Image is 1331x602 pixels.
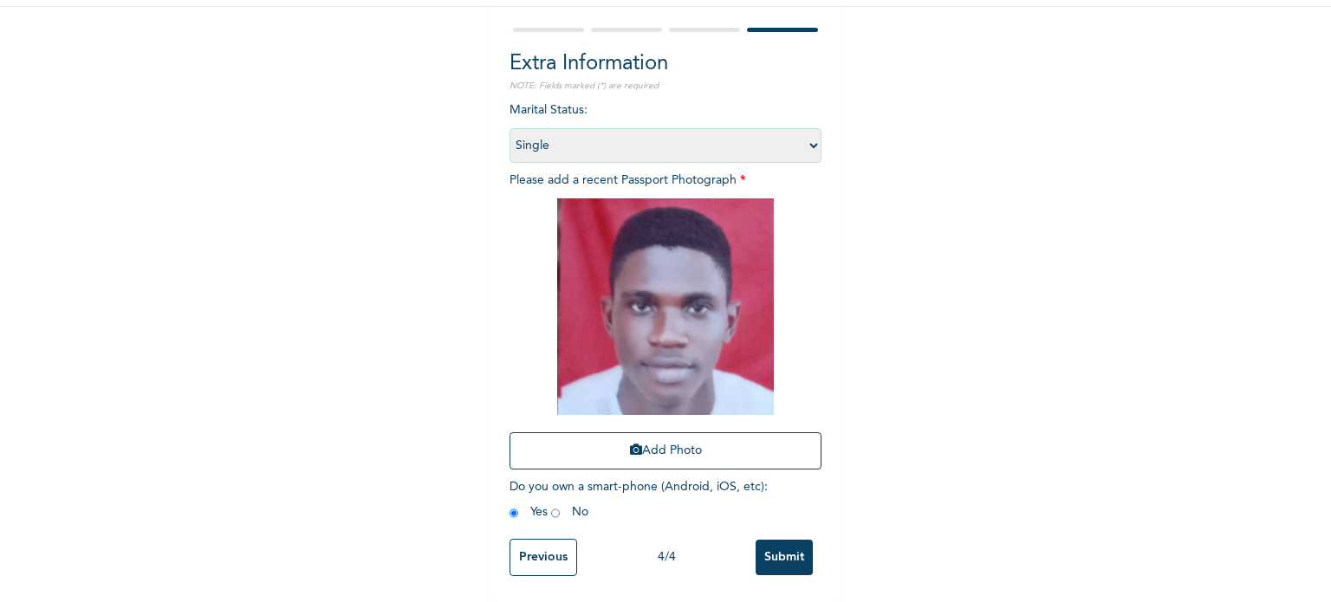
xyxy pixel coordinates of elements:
input: Previous [510,539,577,576]
span: Do you own a smart-phone (Android, iOS, etc) : Yes No [510,481,768,519]
p: NOTE: Fields marked (*) are required [510,80,821,93]
span: Marital Status : [510,104,821,152]
img: Crop [557,198,774,415]
h2: Extra Information [510,49,821,80]
input: Submit [756,540,813,575]
button: Add Photo [510,432,821,469]
div: 4 / 4 [577,548,756,566]
span: Please add a recent Passport Photograph [510,174,821,478]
